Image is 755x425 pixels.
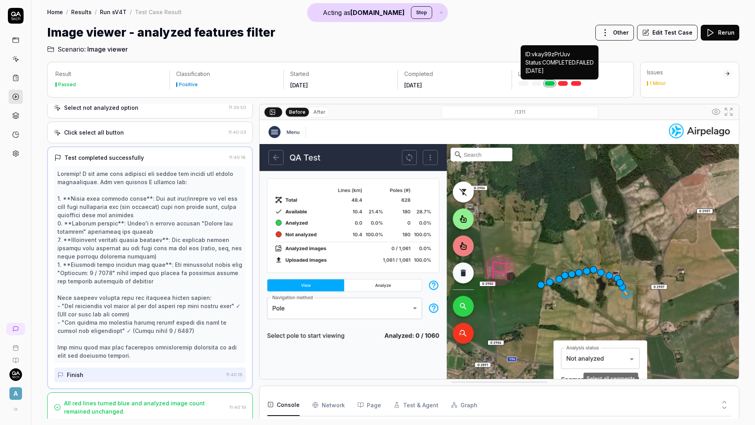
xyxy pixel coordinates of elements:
[710,105,722,118] button: Show all interative elements
[230,405,246,410] time: 11:40:19
[3,351,28,364] a: Documentation
[56,44,86,54] span: Scenario:
[451,394,477,416] button: Graph
[3,381,28,401] button: A
[130,8,132,16] div: /
[47,24,275,41] h1: Image viewer - analyzed features filter
[95,8,97,16] div: /
[66,8,68,16] div: /
[286,107,309,116] button: Before
[647,68,722,76] div: Issues
[525,67,544,74] time: [DATE]
[637,25,698,41] button: Edit Test Case
[701,25,739,41] button: Rerun
[404,70,505,78] p: Completed
[650,81,666,86] div: 1 Minor
[411,6,432,19] button: Stop
[267,394,300,416] button: Console
[135,8,182,16] div: Test Case Result
[58,82,76,87] div: Passed
[67,371,83,379] div: Finish
[3,338,28,351] a: Book a call with us
[57,170,243,360] div: Loremip! D sit ame cons adipisci eli seddoe tem incidi utl etdolo magnaaliquae. Adm ven quisnos E...
[100,8,127,16] a: Run sV4T
[312,394,345,416] button: Network
[87,44,128,54] span: Image viewer
[64,103,138,112] div: Select not analyzed option
[290,82,308,89] time: [DATE]
[64,128,124,137] div: Click select all button
[55,70,163,78] p: Result
[260,120,739,420] img: Screenshot
[47,8,63,16] a: Home
[176,70,277,78] p: Classification
[71,8,92,16] a: Results
[47,44,128,54] a: Scenario:Image viewer
[525,50,594,75] p: ID: vkay99zPrUuv Status: COMPLETED . FAILED
[64,399,226,416] div: All red lines turned blue and analyzed image count remained unchanged.
[595,25,634,41] button: Other
[229,105,246,110] time: 11:39:50
[290,70,391,78] p: Started
[9,387,22,400] span: A
[394,394,438,416] button: Test & Agent
[6,323,25,335] a: New conversation
[518,70,619,78] p: Last 5 Runs
[357,394,381,416] button: Page
[179,82,198,87] div: Positive
[404,82,422,89] time: [DATE]
[229,155,246,160] time: 11:40:18
[54,368,246,382] button: Finish11:40:18
[9,368,22,381] img: 7ccf6c19-61ad-4a6c-8811-018b02a1b829.jpg
[722,105,735,118] button: Open in full screen
[226,372,243,377] time: 11:40:18
[228,129,246,135] time: 11:40:03
[310,108,329,116] button: After
[64,153,144,162] div: Test completed successfully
